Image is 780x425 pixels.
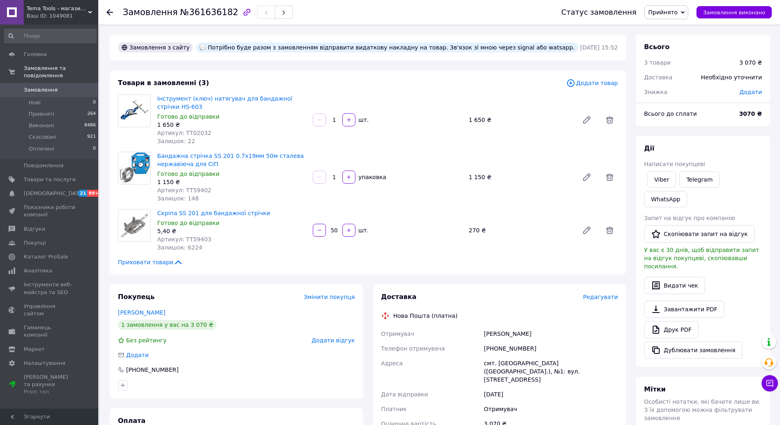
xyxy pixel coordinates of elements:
span: Готово до відправки [157,220,219,226]
div: Ваш ID: 1049081 [27,12,98,20]
span: Покупець [118,293,155,301]
div: Prom топ [24,388,76,396]
span: Інструменти веб-майстра та SEO [24,281,76,296]
div: 1 650 ₴ [466,114,575,126]
span: 0 [93,145,96,153]
a: Інструмент (ключ) натягувач для бандажної стрічки HS-603 [157,95,292,110]
span: Управління сайтом [24,303,76,317]
span: Відгуки [24,225,45,233]
span: 3 товари [644,59,671,66]
span: Видалити [601,169,618,185]
span: Залишок: 148 [157,195,199,202]
span: Прийняті [29,110,54,118]
span: 0 [93,99,96,106]
span: Телефон отримувача [381,345,445,352]
span: Аналітика [24,267,52,274]
div: 5,40 ₴ [157,227,306,235]
div: упаковка [356,173,387,181]
span: [PERSON_NAME] та рахунки [24,373,76,396]
span: Скасовані [29,133,57,141]
button: Видати чек [644,277,705,294]
span: Товари та послуги [24,176,76,183]
a: Друк PDF [644,321,699,338]
a: Редагувати [579,169,595,185]
span: Видалити [601,112,618,128]
button: Дублювати замовлення [644,342,742,359]
span: Додати [739,89,762,95]
span: Мітки [644,385,666,393]
span: Виконані [29,122,54,129]
span: 8486 [84,122,96,129]
span: Платник [381,406,407,412]
img: Інструмент (ключ) натягувач для бандажної стрічки HS-603 [118,95,150,127]
span: Готово до відправки [157,171,219,177]
span: Оплачені [29,145,54,153]
time: [DATE] 15:52 [580,44,618,51]
input: Пошук [4,29,97,43]
div: 3 070 ₴ [739,58,762,67]
span: Маркет [24,346,45,353]
div: шт. [356,116,369,124]
div: [PHONE_NUMBER] [125,366,179,374]
div: [PHONE_NUMBER] [482,341,619,356]
span: Знижка [644,89,667,95]
a: Viber [647,171,676,188]
div: 1 650 ₴ [157,121,306,129]
span: Оплата [118,417,145,425]
span: [DEMOGRAPHIC_DATA] [24,190,84,197]
span: Приховати товари [118,258,183,266]
span: У вас є 30 днів, щоб відправити запит на відгук покупцеві, скопіювавши посилання. [644,247,759,270]
span: Гаманець компанії [24,324,76,339]
button: Скопіювати запит на відгук [644,225,755,243]
span: Всього [644,43,669,51]
img: :speech_balloon: [199,44,206,51]
div: 1 150 ₴ [157,178,306,186]
span: Замовлення [123,7,178,17]
span: Змінити покупця [304,294,355,300]
div: [DATE] [482,387,619,402]
div: смт. [GEOGRAPHIC_DATA] ([GEOGRAPHIC_DATA].), №1: вул. [STREET_ADDRESS] [482,356,619,387]
a: Telegram [679,171,719,188]
span: №361636182 [180,7,238,17]
img: Бандажна стрічка SS 201 0.7х19мм 50м сталева нержавіюча для СІП [118,152,150,184]
b: 3070 ₴ [739,110,762,117]
span: Доставка [644,74,672,81]
span: Замовлення [24,86,58,94]
a: Редагувати [579,112,595,128]
span: Без рейтингу [126,337,167,344]
span: Артикул: ТТ59403 [157,236,211,243]
span: Запит на відгук про компанію [644,215,735,221]
span: Нові [29,99,41,106]
span: 921 [87,133,96,141]
span: Налаштування [24,360,66,367]
span: Додати [126,352,149,358]
div: Замовлення з сайту [118,43,193,52]
a: Редагувати [579,222,595,238]
span: Додати товар [566,79,618,88]
span: Дії [644,144,654,152]
span: Додати відгук [312,337,355,344]
span: Всього до сплати [644,110,697,117]
a: WhatsApp [644,191,687,207]
a: [PERSON_NAME] [118,309,165,316]
span: Головна [24,51,47,58]
div: Необхідно уточнити [696,68,767,86]
span: 264 [87,110,96,118]
div: 1 замовлення у вас на 3 070 ₴ [118,320,217,330]
span: Покупці [24,239,46,247]
a: Завантажити PDF [644,301,724,318]
a: Скріпа SS 201 для бандажної стрічки [157,210,270,216]
div: 270 ₴ [466,225,575,236]
span: Видалити [601,222,618,238]
span: Замовлення та повідомлення [24,65,98,79]
span: Каталог ProSale [24,253,68,261]
a: Бандажна стрічка SS 201 0.7х19мм 50м сталева нержавіюча для СІП [157,153,304,167]
span: Залишок: 22 [157,138,195,144]
span: Отримувач [381,331,414,337]
span: Доставка [381,293,417,301]
span: Дата відправки [381,391,428,398]
span: Написати покупцеві [644,161,705,167]
span: Артикул: ТТ59402 [157,187,211,193]
span: Залишок: 6224 [157,244,202,251]
button: Замовлення виконано [696,6,772,18]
